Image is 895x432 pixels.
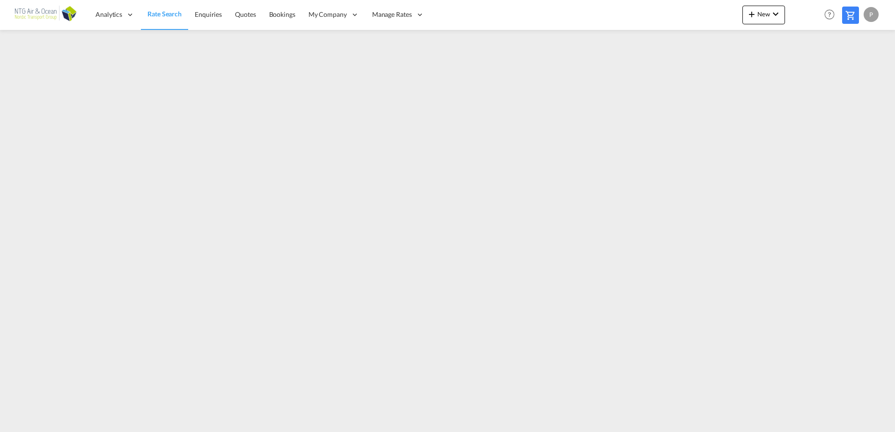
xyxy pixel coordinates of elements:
[770,8,781,20] md-icon: icon-chevron-down
[822,7,837,22] span: Help
[14,4,77,25] img: af31b1c0b01f11ecbc353f8e72265e29.png
[195,10,222,18] span: Enquiries
[372,10,412,19] span: Manage Rates
[746,10,781,18] span: New
[308,10,347,19] span: My Company
[742,6,785,24] button: icon-plus 400-fgNewicon-chevron-down
[822,7,842,23] div: Help
[746,8,757,20] md-icon: icon-plus 400-fg
[864,7,879,22] div: P
[95,10,122,19] span: Analytics
[235,10,256,18] span: Quotes
[147,10,182,18] span: Rate Search
[269,10,295,18] span: Bookings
